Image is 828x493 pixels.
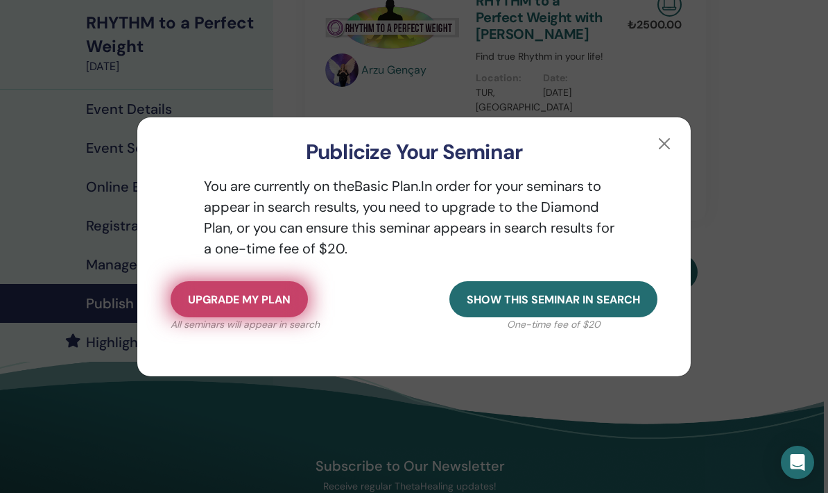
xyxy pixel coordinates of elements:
[159,140,669,165] h3: Publicize Your Seminar
[188,292,291,307] span: Upgrade my plan
[171,317,320,332] p: All seminars will appear in search
[467,292,640,307] span: Show this seminar in search
[449,281,657,317] button: Show this seminar in search
[171,281,308,317] button: Upgrade my plan
[781,446,814,479] div: Open Intercom Messenger
[449,317,657,332] p: One-time fee of $20
[171,176,657,259] p: You are currently on the Basic Plan. In order for your seminars to appear in search results, you ...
